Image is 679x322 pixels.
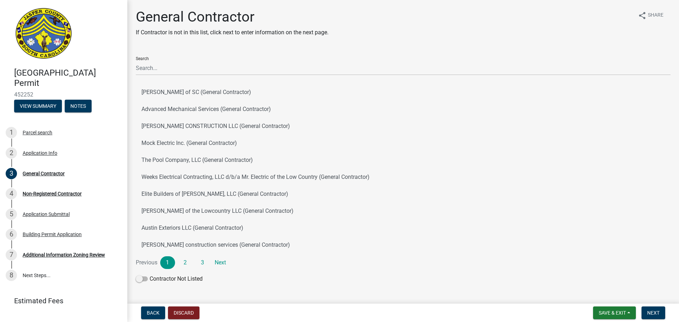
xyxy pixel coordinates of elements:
button: [PERSON_NAME] construction services (General Contractor) [136,236,671,253]
div: 3 [6,168,17,179]
button: Advanced Mechanical Services (General Contractor) [136,101,671,118]
button: Notes [65,100,92,112]
h1: General Contractor [136,8,329,25]
div: 7 [6,249,17,260]
div: Parcel search [23,130,52,135]
button: Austin Exteriors LLC (General Contractor) [136,219,671,236]
a: Estimated Fees [6,294,116,308]
button: The Pool Company, LLC (General Contractor) [136,152,671,169]
div: 2 [6,147,17,159]
div: Building Permit Application [23,232,82,237]
button: [PERSON_NAME] of the Lowcountry LLC (General Contractor) [136,203,671,219]
button: Weeks Electrical Contracting, LLC d/b/a Mr. Electric of the Low Country (General Contractor) [136,169,671,186]
wm-modal-confirm: Summary [14,104,62,109]
div: 4 [6,188,17,199]
button: shareShare [632,8,669,22]
a: 3 [195,256,210,269]
div: Application Info [23,151,57,156]
div: 1 [6,127,17,138]
input: Search... [136,61,671,75]
div: Non-Registered Contractor [23,191,82,196]
button: Discard [168,306,199,319]
button: Elite Builders of [PERSON_NAME], LLC (General Contractor) [136,186,671,203]
img: Jasper County, South Carolina [14,7,73,60]
a: 2 [178,256,193,269]
div: Application Submittal [23,212,70,217]
div: 5 [6,209,17,220]
button: [PERSON_NAME] CONSTRUCTION LLC (General Contractor) [136,118,671,135]
span: Back [147,310,159,316]
button: Save & Exit [593,306,636,319]
nav: Page navigation [136,256,671,269]
label: Contractor Not Listed [136,275,203,283]
span: 452252 [14,91,113,98]
button: Mock Electric Inc. (General Contractor) [136,135,671,152]
div: 6 [6,229,17,240]
div: 8 [6,270,17,281]
a: 1 [160,256,175,269]
button: [PERSON_NAME] of SC (General Contractor) [136,84,671,101]
button: Back [141,306,165,319]
a: Next [213,256,228,269]
p: If Contractor is not in this list, click next to enter information on the next page. [136,28,329,37]
div: Additional Information Zoning Review [23,252,105,257]
span: Save & Exit [599,310,626,316]
h4: [GEOGRAPHIC_DATA] Permit [14,68,122,88]
span: Share [648,11,663,20]
div: General Contractor [23,171,65,176]
wm-modal-confirm: Notes [65,104,92,109]
button: View Summary [14,100,62,112]
button: Next [642,306,665,319]
span: Next [647,310,660,316]
i: share [638,11,646,20]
